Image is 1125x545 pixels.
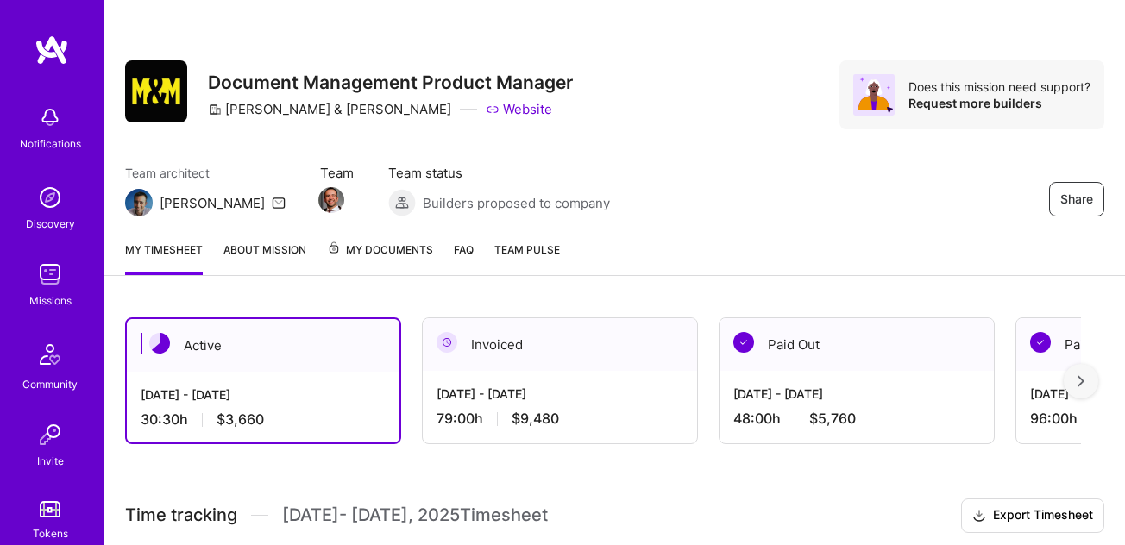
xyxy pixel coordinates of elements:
[318,187,344,213] img: Team Member Avatar
[454,241,474,275] a: FAQ
[961,498,1104,533] button: Export Timesheet
[37,452,64,470] div: Invite
[494,243,560,256] span: Team Pulse
[160,194,265,212] div: [PERSON_NAME]
[423,318,697,371] div: Invoiced
[217,410,264,429] span: $3,660
[29,334,71,375] img: Community
[853,74,895,116] img: Avatar
[720,318,994,371] div: Paid Out
[29,291,72,310] div: Missions
[388,164,610,182] span: Team status
[1030,332,1051,353] img: Paid Out
[125,189,153,216] img: Team Architect
[223,241,306,275] a: About Mission
[437,410,683,428] div: 79:00 h
[1049,182,1104,216] button: Share
[208,72,573,93] h3: Document Management Product Manager
[127,319,399,372] div: Active
[33,100,67,135] img: bell
[26,215,75,233] div: Discovery
[33,524,68,542] div: Tokens
[22,375,78,393] div: Community
[972,507,986,525] i: icon Download
[149,333,170,354] img: Active
[327,241,433,275] a: My Documents
[208,100,451,118] div: [PERSON_NAME] & [PERSON_NAME]
[494,241,560,275] a: Team Pulse
[125,164,286,182] span: Team architect
[320,185,343,215] a: Team Member Avatar
[33,180,67,215] img: discovery
[1078,375,1084,387] img: right
[512,410,559,428] span: $9,480
[282,504,548,526] span: [DATE] - [DATE] , 2025 Timesheet
[733,385,980,403] div: [DATE] - [DATE]
[141,385,386,404] div: [DATE] - [DATE]
[733,410,980,428] div: 48:00 h
[33,417,67,452] img: Invite
[40,501,60,517] img: tokens
[809,410,856,428] span: $5,760
[1060,191,1093,208] span: Share
[20,135,81,153] div: Notifications
[388,189,416,216] img: Builders proposed to company
[486,100,552,118] a: Website
[320,164,354,182] span: Team
[733,332,754,353] img: Paid Out
[33,257,67,291] img: teamwork
[272,196,286,210] i: icon Mail
[437,332,457,353] img: Invoiced
[437,385,683,403] div: [DATE] - [DATE]
[125,241,203,275] a: My timesheet
[35,34,69,66] img: logo
[125,60,187,122] img: Company Logo
[141,410,386,429] div: 30:30 h
[327,241,433,260] span: My Documents
[423,194,610,212] span: Builders proposed to company
[208,103,222,116] i: icon CompanyGray
[908,78,1090,95] div: Does this mission need support?
[125,504,237,526] span: Time tracking
[908,95,1090,111] div: Request more builders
